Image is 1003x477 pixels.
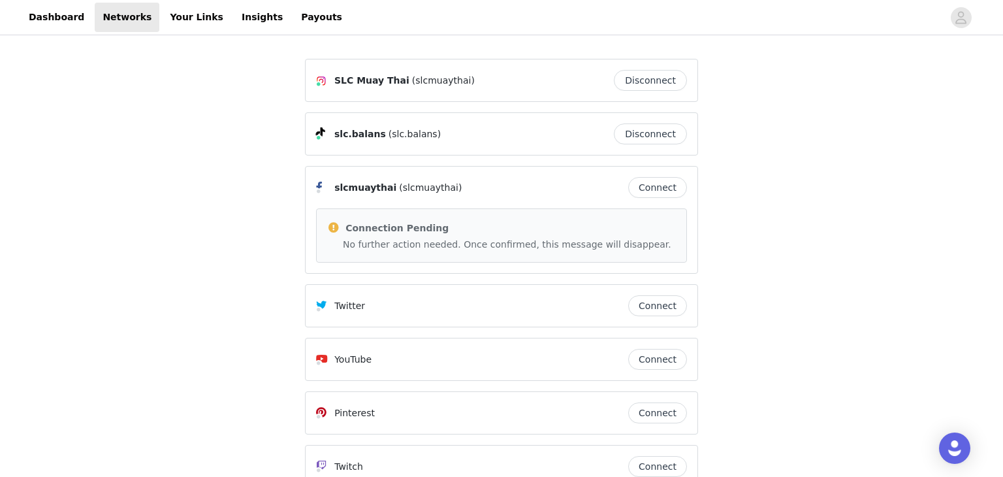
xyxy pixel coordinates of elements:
p: Pinterest [334,406,375,420]
button: Connect [628,349,687,370]
button: Disconnect [614,70,687,91]
a: Your Links [162,3,231,32]
button: Disconnect [614,123,687,144]
span: SLC Muay Thai [334,74,409,88]
p: Twitch [334,460,363,474]
div: avatar [955,7,967,28]
a: Dashboard [21,3,92,32]
p: YouTube [334,353,372,367]
button: Connect [628,177,687,198]
div: Open Intercom Messenger [939,433,970,464]
p: No further action needed. Once confirmed, this message will disappear. [343,238,676,252]
p: Twitter [334,299,365,313]
span: slc.balans [334,127,386,141]
span: (slcmuaythai) [412,74,475,88]
button: Connect [628,456,687,477]
a: Payouts [293,3,350,32]
a: Networks [95,3,159,32]
span: Connection Pending [345,223,449,233]
span: (slcmuaythai) [399,181,462,195]
span: (slc.balans) [389,127,441,141]
button: Connect [628,403,687,423]
button: Connect [628,295,687,316]
span: slcmuaythai [334,181,396,195]
img: Instagram Icon [316,76,326,86]
a: Insights [234,3,291,32]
